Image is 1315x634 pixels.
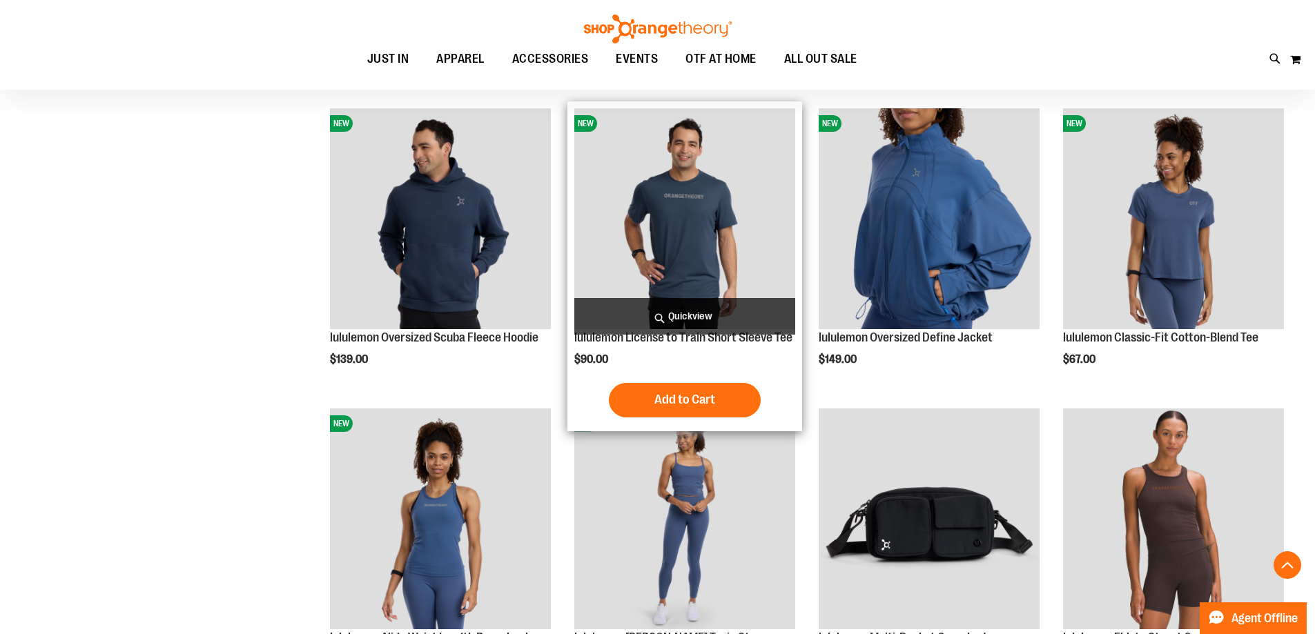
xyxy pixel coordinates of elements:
span: NEW [330,415,353,432]
a: lululemon Oversized Scuba Fleece HoodieNEW [330,108,551,331]
a: lululemon Classic-Fit Cotton-Blend TeeNEW [1063,108,1284,331]
span: $67.00 [1063,353,1098,366]
img: lululemon Classic-Fit Cotton-Blend Tee [1063,108,1284,329]
a: Quickview [574,298,795,335]
a: lululemon License to Train Short Sleeve TeeNEW [574,108,795,331]
span: Add to Cart [654,392,715,407]
a: lululemon Oversized Define JacketNEW [819,108,1040,331]
span: APPAREL [436,43,485,75]
a: lululemon Ebb to Street Cropped Racerback Tank [1063,408,1284,631]
span: $90.00 [574,353,610,366]
span: $149.00 [819,353,859,366]
a: lululemon Wunder Train Strappy TankNEW [574,408,795,631]
img: lululemon License to Train Short Sleeve Tee [574,108,795,329]
a: lululemon License to Train Short Sleeve Tee [574,330,792,344]
img: Shop Orangetheory [582,14,734,43]
span: OTF AT HOME [685,43,757,75]
span: ALL OUT SALE [784,43,857,75]
button: Agent Offline [1200,602,1307,634]
span: $139.00 [330,353,370,366]
div: product [1056,101,1291,401]
a: lululemon Oversized Define Jacket [819,330,993,344]
img: lululemon Ebb to Street Cropped Racerback Tank [1063,408,1284,629]
span: NEW [1063,115,1086,132]
a: lululemon Multi-Pocket Crossbody [819,408,1040,631]
span: NEW [330,115,353,132]
span: ACCESSORIES [512,43,589,75]
span: Agent Offline [1231,612,1298,625]
img: lululemon Wunder Train Strappy Tank [574,408,795,629]
img: lululemon Oversized Scuba Fleece Hoodie [330,108,551,329]
a: lululemon Classic-Fit Cotton-Blend Tee [1063,330,1258,344]
img: lululemon Oversized Define Jacket [819,108,1040,329]
div: product [323,101,558,401]
span: EVENTS [616,43,658,75]
img: lululemon Align Waist Length Racerback Tank [330,408,551,629]
div: product [567,101,802,431]
img: lululemon Multi-Pocket Crossbody [819,408,1040,629]
a: lululemon Oversized Scuba Fleece Hoodie [330,330,538,344]
button: Add to Cart [609,383,761,417]
span: NEW [574,115,597,132]
span: NEW [819,115,841,132]
div: product [812,101,1046,401]
a: lululemon Align Waist Length Racerback TankNEW [330,408,551,631]
button: Back To Top [1274,551,1301,579]
span: JUST IN [367,43,409,75]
